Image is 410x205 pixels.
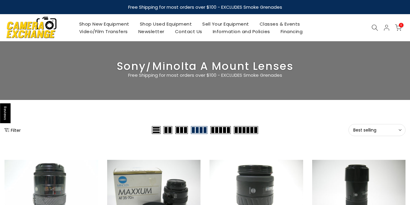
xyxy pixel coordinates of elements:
a: Contact Us [170,28,207,35]
h3: Sony/Minolta A Mount Lenses [5,62,405,70]
a: Shop New Equipment [74,20,134,28]
a: Sell Your Equipment [197,20,255,28]
a: Classes & Events [254,20,305,28]
a: Information and Policies [207,28,275,35]
button: Show filters [5,127,21,133]
strong: Free Shipping for most orders over $100 - EXCLUDES Smoke Grenades [128,4,282,10]
a: Video/Film Transfers [74,28,133,35]
a: Newsletter [133,28,170,35]
span: 0 [399,23,403,27]
a: Shop Used Equipment [134,20,197,28]
a: 0 [395,24,402,31]
p: Free Shipping for most orders over $100 - EXCLUDES Smoke Grenades [92,72,318,79]
span: Best selling [353,127,401,133]
button: Best selling [348,124,405,136]
a: Financing [275,28,308,35]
